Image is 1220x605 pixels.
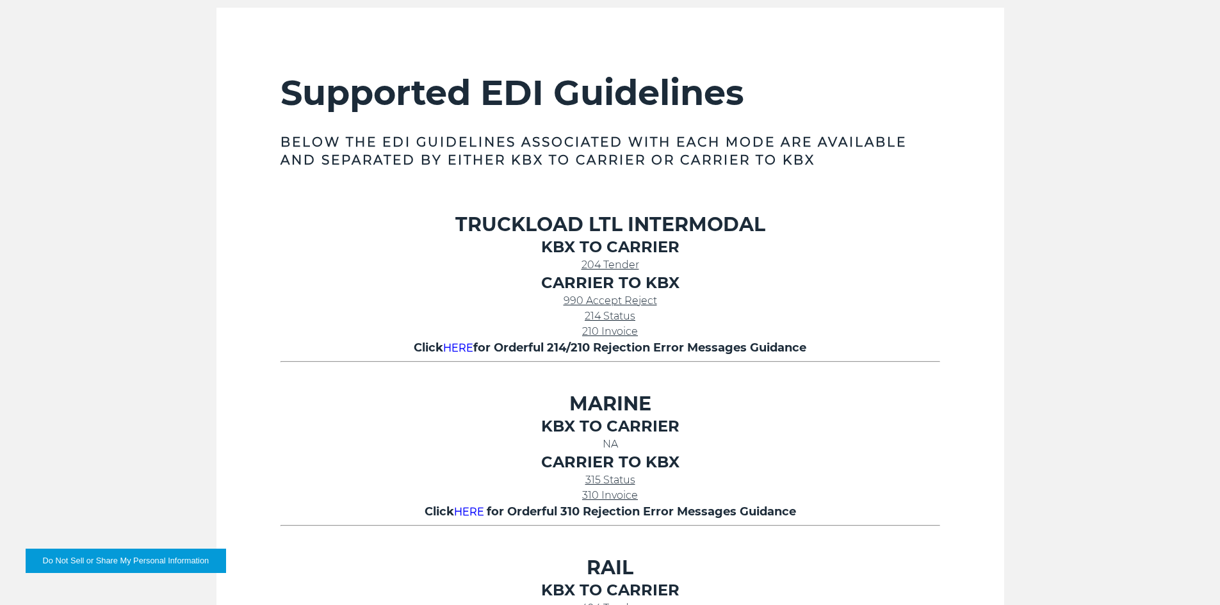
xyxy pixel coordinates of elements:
[585,474,635,486] a: 315 Status
[281,213,940,237] h3: TRUCKLOAD LTL INTERMODAL
[281,72,940,114] h2: Supported EDI Guidelines
[281,580,940,601] h4: KBX TO CARRIER
[281,339,940,356] h5: Click for Orderful 214/210 Rejection Error Messages Guidance
[541,273,679,292] strong: CARRIER TO KBX
[1156,544,1220,605] iframe: Chat Widget
[281,392,940,416] h3: MARINE
[281,503,940,520] h5: Click for Orderful 310 Rejection Error Messages Guidance
[541,453,679,471] strong: CARRIER TO KBX
[582,259,639,271] a: 204 Tender
[582,325,638,337] a: 210 Invoice
[281,133,940,169] h3: Below the EDI Guidelines associated with each mode are available and separated by either KBX to C...
[582,489,638,501] a: 310 Invoice
[443,342,473,354] a: HERE
[454,506,487,518] a: HERE
[281,556,940,580] h3: RAIL
[454,506,484,518] span: HERE
[585,310,635,322] a: 214 Status
[281,437,940,452] p: NA
[541,417,679,435] strong: KBX TO CARRIER
[564,294,657,307] a: 990 Accept Reject
[541,238,679,256] strong: KBX TO CARRIER
[26,549,226,573] button: Do Not Sell or Share My Personal Information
